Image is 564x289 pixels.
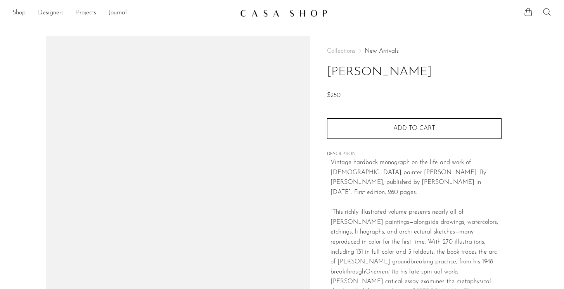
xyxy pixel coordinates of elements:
[38,8,64,18] a: Designers
[393,125,435,132] span: Add to cart
[365,48,399,54] a: New Arrivals
[327,62,502,82] h1: [PERSON_NAME]
[327,118,502,138] button: Add to cart
[76,8,96,18] a: Projects
[327,151,502,158] span: DESCRIPTION
[109,8,127,18] a: Journal
[12,7,234,20] ul: NEW HEADER MENU
[12,8,26,18] a: Shop
[12,7,234,20] nav: Desktop navigation
[327,92,341,99] span: $250
[365,269,393,275] em: Onement I
[327,48,502,54] nav: Breadcrumbs
[327,48,355,54] span: Collections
